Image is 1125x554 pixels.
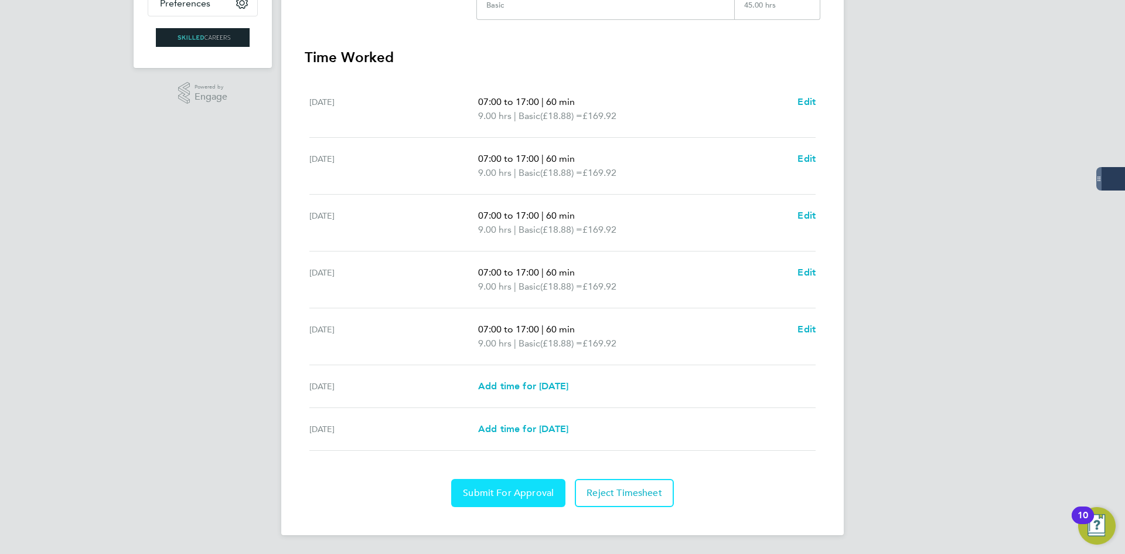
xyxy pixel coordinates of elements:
[478,423,568,434] span: Add time for [DATE]
[540,281,582,292] span: (£18.88) =
[519,337,540,351] span: Basic
[519,109,540,123] span: Basic
[478,210,539,221] span: 07:00 to 17:00
[541,324,544,335] span: |
[309,379,478,393] div: [DATE]
[541,153,544,164] span: |
[797,153,816,164] span: Edit
[519,223,540,237] span: Basic
[309,209,478,237] div: [DATE]
[1078,507,1116,545] button: Open Resource Center, 10 new notifications
[519,280,540,294] span: Basic
[587,487,662,499] span: Reject Timesheet
[546,267,575,278] span: 60 min
[478,379,568,393] a: Add time for [DATE]
[309,95,478,123] div: [DATE]
[451,479,565,507] button: Submit For Approval
[478,422,568,436] a: Add time for [DATE]
[478,110,512,121] span: 9.00 hrs
[797,209,816,223] a: Edit
[797,96,816,107] span: Edit
[195,92,227,102] span: Engage
[582,338,616,349] span: £169.92
[541,210,544,221] span: |
[478,380,568,392] span: Add time for [DATE]
[178,82,228,104] a: Powered byEngage
[309,322,478,351] div: [DATE]
[797,210,816,221] span: Edit
[519,166,540,180] span: Basic
[478,338,512,349] span: 9.00 hrs
[309,422,478,436] div: [DATE]
[582,110,616,121] span: £169.92
[797,95,816,109] a: Edit
[582,224,616,235] span: £169.92
[478,153,539,164] span: 07:00 to 17:00
[546,153,575,164] span: 60 min
[309,266,478,294] div: [DATE]
[156,28,250,47] img: skilledcareers-logo-retina.png
[478,267,539,278] span: 07:00 to 17:00
[540,224,582,235] span: (£18.88) =
[1078,515,1088,531] div: 10
[540,110,582,121] span: (£18.88) =
[514,281,516,292] span: |
[309,152,478,180] div: [DATE]
[478,96,539,107] span: 07:00 to 17:00
[546,96,575,107] span: 60 min
[540,167,582,178] span: (£18.88) =
[797,152,816,166] a: Edit
[541,96,544,107] span: |
[540,338,582,349] span: (£18.88) =
[797,324,816,335] span: Edit
[514,167,516,178] span: |
[541,267,544,278] span: |
[478,281,512,292] span: 9.00 hrs
[478,324,539,335] span: 07:00 to 17:00
[582,167,616,178] span: £169.92
[148,28,258,47] a: Go to home page
[797,266,816,280] a: Edit
[463,487,554,499] span: Submit For Approval
[546,210,575,221] span: 60 min
[195,82,227,92] span: Powered by
[486,1,504,10] div: Basic
[734,1,820,19] div: 45.00 hrs
[575,479,674,507] button: Reject Timesheet
[514,338,516,349] span: |
[514,110,516,121] span: |
[797,322,816,337] a: Edit
[546,324,575,335] span: 60 min
[582,281,616,292] span: £169.92
[797,267,816,278] span: Edit
[478,224,512,235] span: 9.00 hrs
[514,224,516,235] span: |
[305,48,820,67] h3: Time Worked
[478,167,512,178] span: 9.00 hrs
